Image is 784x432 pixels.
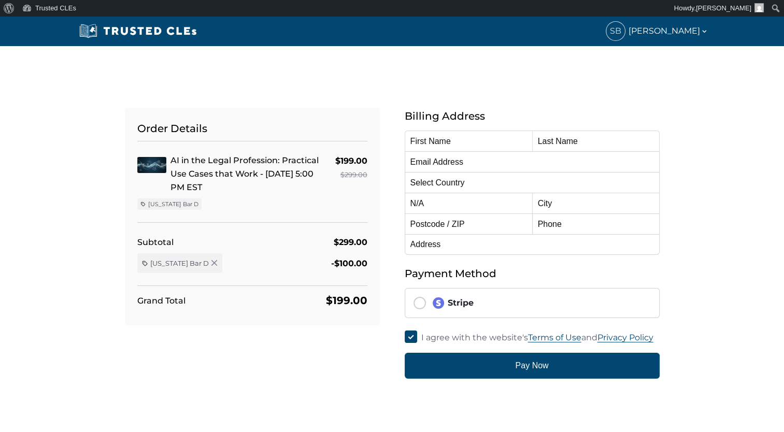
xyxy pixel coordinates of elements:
[334,235,367,249] div: $299.00
[335,154,367,168] div: $199.00
[137,235,174,249] div: Subtotal
[405,108,660,124] h5: Billing Address
[150,258,209,268] span: [US_STATE] Bar D
[532,193,660,213] input: City
[76,23,200,39] img: Trusted CLEs
[148,200,198,208] span: [US_STATE] Bar D
[405,131,532,151] input: First Name
[432,297,445,309] img: stripe
[532,131,660,151] input: Last Name
[421,333,653,342] span: I agree with the website's and
[528,333,581,342] a: Terms of Use
[432,297,651,309] div: Stripe
[414,297,426,309] input: stripeStripe
[326,292,367,309] div: $199.00
[405,234,660,255] input: Address
[335,168,367,182] div: $299.00
[137,120,367,141] h5: Order Details
[405,353,660,379] button: Pay Now
[405,265,660,282] h5: Payment Method
[170,155,319,192] a: AI in the Legal Profession: Practical Use Cases that Work - [DATE] 5:00 PM EST
[629,24,708,38] span: [PERSON_NAME]
[606,22,625,40] span: SB
[532,213,660,234] input: Phone
[331,256,367,270] div: -$100.00
[137,294,186,308] div: Grand Total
[137,157,166,173] img: AI in the Legal Profession: Practical Use Cases that Work - 10/15 - 5:00 PM EST
[405,151,660,172] input: Email Address
[405,213,532,234] input: Postcode / ZIP
[696,4,751,12] span: [PERSON_NAME]
[597,333,653,342] a: Privacy Policy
